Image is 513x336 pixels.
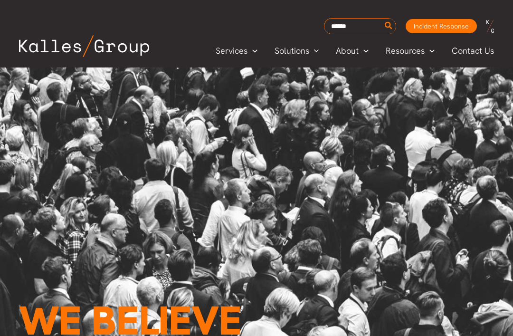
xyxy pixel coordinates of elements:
[216,44,247,58] span: Services
[425,44,435,58] span: Menu Toggle
[309,44,319,58] span: Menu Toggle
[452,44,494,58] span: Contact Us
[247,44,257,58] span: Menu Toggle
[386,44,425,58] span: Resources
[359,44,369,58] span: Menu Toggle
[377,44,443,58] a: ResourcesMenu Toggle
[406,19,477,33] a: Incident Response
[207,43,503,58] nav: Primary Site Navigation
[336,44,359,58] span: About
[327,44,377,58] a: AboutMenu Toggle
[443,44,503,58] a: Contact Us
[207,44,266,58] a: ServicesMenu Toggle
[275,44,309,58] span: Solutions
[266,44,328,58] a: SolutionsMenu Toggle
[383,19,395,34] button: Search
[19,35,149,57] img: Kalles Group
